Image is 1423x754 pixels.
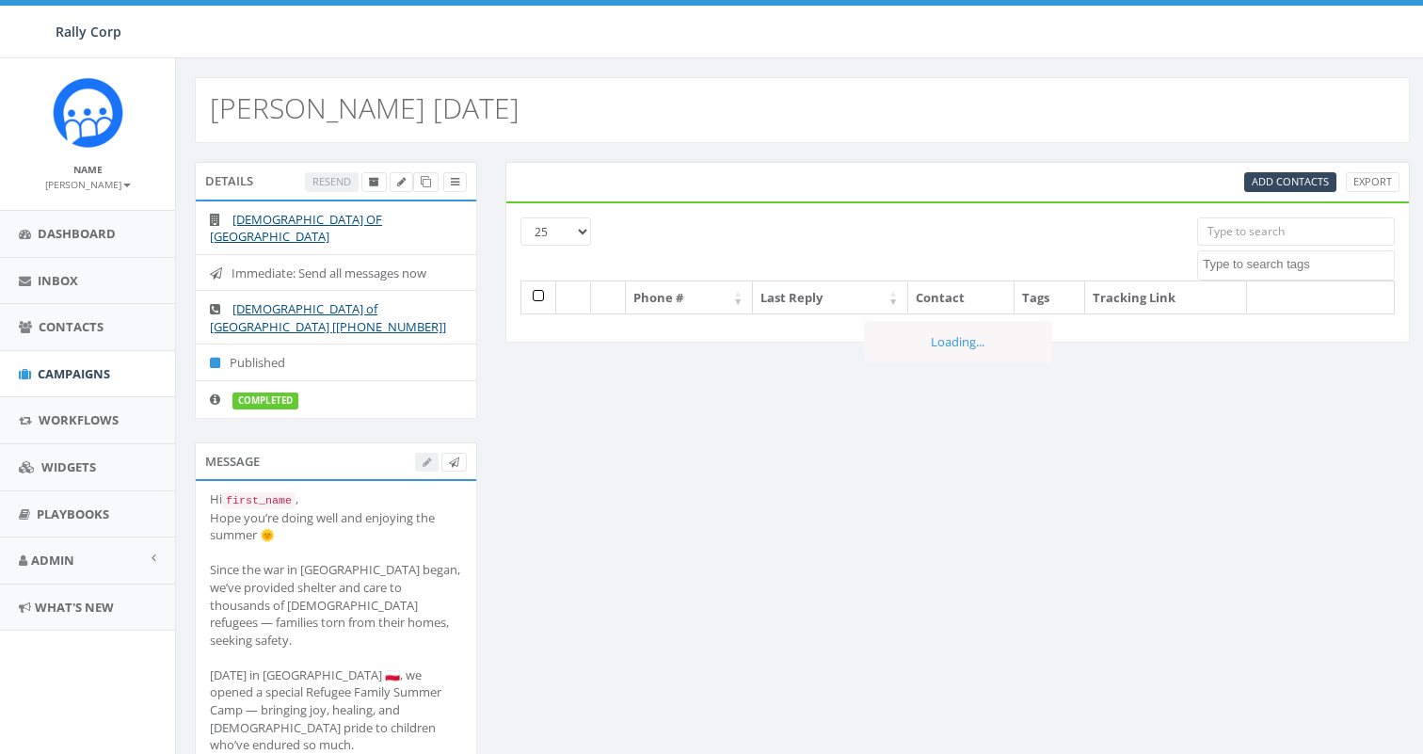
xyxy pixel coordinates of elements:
label: completed [232,393,298,409]
a: [DEMOGRAPHIC_DATA] OF [GEOGRAPHIC_DATA] [210,211,382,246]
a: Add Contacts [1244,172,1336,192]
span: View Campaign Delivery Statistics [451,174,459,188]
small: [PERSON_NAME] [45,178,131,191]
span: Widgets [41,458,96,475]
span: Send Test Message [449,455,459,469]
span: Dashboard [38,225,116,242]
div: Loading... [864,321,1052,363]
div: Message [195,442,477,480]
i: Published [210,357,230,369]
span: CSV files only [1252,174,1329,188]
span: Workflows [39,411,119,428]
span: Archive Campaign [369,174,379,188]
div: Details [195,162,477,200]
span: Campaigns [38,365,110,382]
span: Add Contacts [1252,174,1329,188]
code: first_name [222,492,296,509]
th: Tags [1015,281,1085,314]
span: Clone Campaign [421,174,431,188]
th: Tracking Link [1085,281,1247,314]
th: Phone # [626,281,753,314]
span: Rally Corp [56,23,121,40]
a: [PERSON_NAME] [45,175,131,192]
i: Immediate: Send all messages now [210,267,232,280]
span: What's New [35,599,114,616]
a: Export [1346,172,1399,192]
th: Contact [908,281,1015,314]
span: Inbox [38,272,78,289]
a: [DEMOGRAPHIC_DATA] of [GEOGRAPHIC_DATA] [[PHONE_NUMBER]] [210,300,446,335]
textarea: Search [1203,256,1394,273]
li: Published [196,344,476,381]
th: Last Reply [753,281,908,314]
small: Name [73,163,103,176]
span: Playbooks [37,505,109,522]
span: Contacts [39,318,104,335]
input: Type to search [1197,217,1395,246]
span: Admin [31,552,74,569]
h2: [PERSON_NAME] [DATE] [210,92,520,123]
span: Edit Campaign Title [397,174,406,188]
li: Immediate: Send all messages now [196,254,476,292]
img: Icon_1.png [53,77,123,148]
